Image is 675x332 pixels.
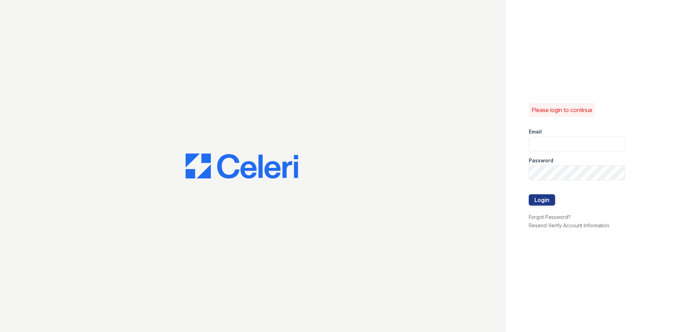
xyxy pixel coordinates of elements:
label: Password [529,157,553,164]
button: Login [529,194,555,206]
a: Resend Verify Account Information [529,222,609,228]
img: CE_Logo_Blue-a8612792a0a2168367f1c8372b55b34899dd931a85d93a1a3d3e32e68fde9ad4.png [186,154,298,179]
p: Please login to continue [532,106,592,114]
a: Forgot Password? [529,214,571,220]
label: Email [529,128,542,135]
